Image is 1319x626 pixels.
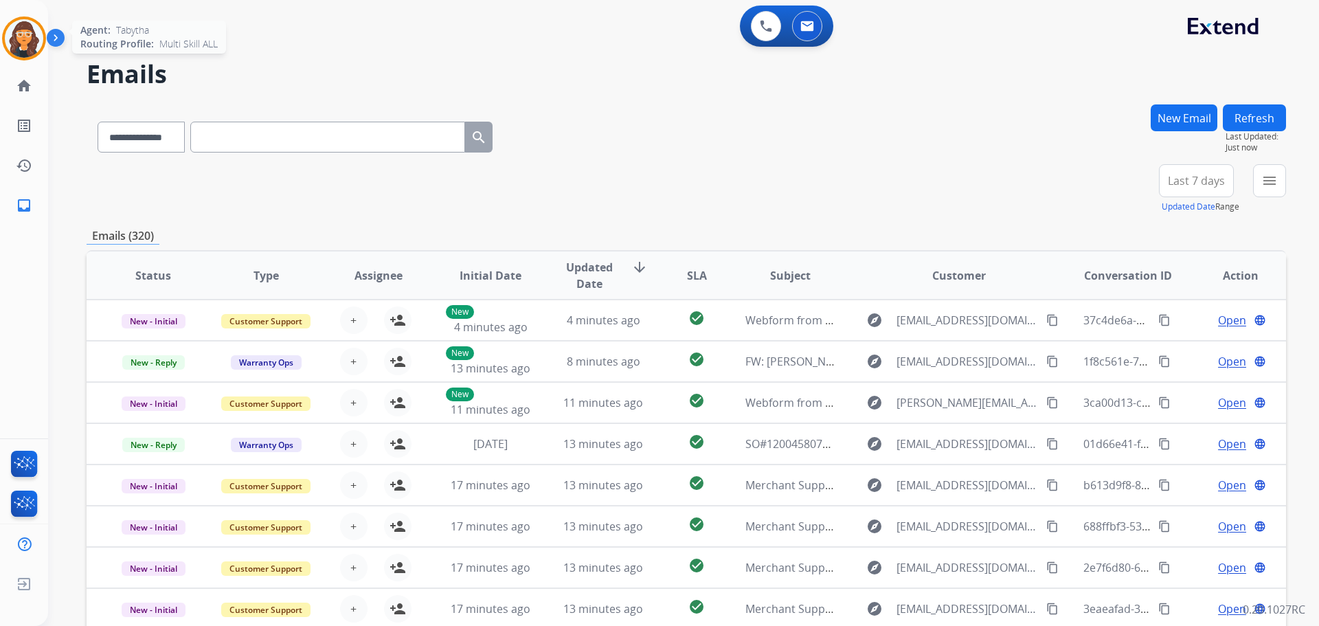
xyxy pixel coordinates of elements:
mat-icon: check_circle [688,434,705,450]
mat-icon: person_add [390,518,406,535]
span: Open [1218,477,1246,493]
mat-icon: language [1254,479,1266,491]
span: 688ffbf3-53c2-42d7-900e-897213bba2fa [1083,519,1287,534]
span: 17 minutes ago [451,519,530,534]
span: Customer Support [221,479,311,493]
span: + [350,394,357,411]
span: Updated Date [559,259,621,292]
mat-icon: content_copy [1158,355,1171,368]
p: Emails (320) [87,227,159,245]
mat-icon: check_circle [688,310,705,326]
span: 17 minutes ago [451,601,530,616]
span: New - Initial [122,520,185,535]
mat-icon: person_add [390,559,406,576]
mat-icon: check_circle [688,599,705,615]
button: Updated Date [1162,201,1215,212]
mat-icon: explore [866,436,883,452]
button: + [340,430,368,458]
span: 11 minutes ago [563,395,643,410]
img: avatar [5,19,43,58]
mat-icon: check_circle [688,475,705,491]
span: 3ca00d13-cd64-43c3-bcb3-ff3538bc7c1f [1083,395,1287,410]
span: 8 minutes ago [567,354,640,369]
mat-icon: person_add [390,353,406,370]
mat-icon: explore [866,601,883,617]
span: SO#1200458070 [ thread::Ep_KqEaJAl-UWJq6WbW9fDk:: ] [745,436,1035,451]
mat-icon: content_copy [1046,603,1059,615]
span: [EMAIL_ADDRESS][DOMAIN_NAME] [897,436,1038,452]
span: Warranty Ops [231,355,302,370]
mat-icon: content_copy [1046,396,1059,409]
p: New [446,346,474,360]
mat-icon: check_circle [688,516,705,533]
span: 11 minutes ago [451,402,530,417]
span: New - Initial [122,396,185,411]
mat-icon: person_add [390,436,406,452]
mat-icon: arrow_downward [631,259,648,276]
span: + [350,436,357,452]
mat-icon: person_add [390,477,406,493]
span: Last 7 days [1168,178,1225,183]
span: Type [253,267,279,284]
mat-icon: language [1254,438,1266,450]
mat-icon: language [1254,355,1266,368]
span: Open [1218,312,1246,328]
span: SLA [687,267,707,284]
span: [DATE] [473,436,508,451]
span: Open [1218,518,1246,535]
span: [EMAIL_ADDRESS][DOMAIN_NAME] [897,312,1038,328]
span: 13 minutes ago [563,519,643,534]
span: + [350,312,357,328]
span: Customer Support [221,561,311,576]
span: New - Initial [122,603,185,617]
th: Action [1173,251,1286,300]
span: Agent: [80,23,111,37]
span: Customer [932,267,986,284]
span: Tabytha [116,23,149,37]
button: Refresh [1223,104,1286,131]
mat-icon: explore [866,559,883,576]
p: New [446,388,474,401]
span: Merchant Support #659810: How would you rate the support you received? [745,519,1135,534]
span: [PERSON_NAME][EMAIL_ADDRESS][PERSON_NAME][DOMAIN_NAME] [897,394,1038,411]
span: 17 minutes ago [451,560,530,575]
mat-icon: content_copy [1046,520,1059,533]
span: [EMAIL_ADDRESS][DOMAIN_NAME] [897,518,1038,535]
mat-icon: content_copy [1046,479,1059,491]
button: + [340,306,368,334]
mat-icon: check_circle [688,351,705,368]
span: Customer Support [221,396,311,411]
span: Open [1218,353,1246,370]
mat-icon: content_copy [1158,520,1171,533]
span: Webform from [PERSON_NAME][EMAIL_ADDRESS][PERSON_NAME][DOMAIN_NAME] on [DATE] [745,395,1227,410]
span: FW: [PERSON_NAME] TRANSAID 265A831263/EEX 265B028669 CID 265A829787 [745,354,1146,369]
mat-icon: explore [866,518,883,535]
span: [EMAIL_ADDRESS][DOMAIN_NAME] [897,353,1038,370]
span: b613d9f8-8320-41d7-9b29-b0704cf65821 [1083,478,1292,493]
mat-icon: content_copy [1046,355,1059,368]
p: New [446,305,474,319]
mat-icon: content_copy [1046,438,1059,450]
mat-icon: language [1254,520,1266,533]
span: 3eaeafad-3f09-459f-a925-47432808c15c [1083,601,1286,616]
span: Multi Skill ALL [159,37,218,51]
span: + [350,601,357,617]
span: 4 minutes ago [567,313,640,328]
span: Customer Support [221,603,311,617]
span: [EMAIL_ADDRESS][DOMAIN_NAME] [897,559,1038,576]
span: Merchant Support #659812: How would you rate the support you received? [745,601,1135,616]
button: + [340,595,368,623]
mat-icon: explore [866,477,883,493]
button: + [340,348,368,375]
mat-icon: menu [1261,172,1278,189]
span: Status [135,267,171,284]
mat-icon: person_add [390,312,406,328]
span: 17 minutes ago [451,478,530,493]
span: [EMAIL_ADDRESS][DOMAIN_NAME] [897,477,1038,493]
mat-icon: explore [866,312,883,328]
span: New - Initial [122,479,185,493]
span: Range [1162,201,1239,212]
span: 37c4de6a-43bf-44d0-b96a-18e9acb49afe [1083,313,1292,328]
span: New - Initial [122,561,185,576]
span: [EMAIL_ADDRESS][DOMAIN_NAME] [897,601,1038,617]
